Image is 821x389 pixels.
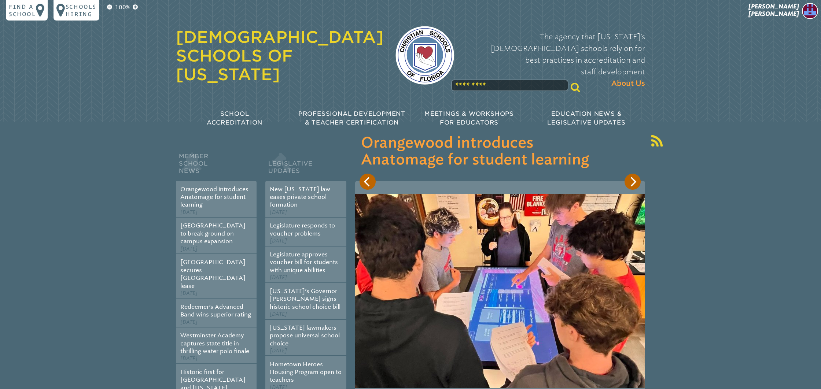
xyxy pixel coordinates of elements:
span: [DATE] [270,348,287,354]
img: IMG_6213_791_530_85_s_c1.JPG [355,194,645,388]
a: [US_STATE]’s Governor [PERSON_NAME] signs historic school choice bill [270,288,340,310]
a: [GEOGRAPHIC_DATA] to break ground on campus expansion [180,222,246,245]
img: 72d2655a54ed7a0a8290d13e18d1ae93 [802,3,818,19]
span: [DATE] [270,311,287,317]
span: [DATE] [180,246,198,252]
span: [DATE] [180,209,198,215]
span: About Us [611,78,645,89]
span: [DATE] [270,238,287,244]
a: New [US_STATE] law eases private school formation [270,186,330,208]
span: [DATE] [180,319,198,325]
span: [DATE] [270,274,287,281]
span: [DATE] [180,290,198,296]
a: [DEMOGRAPHIC_DATA] Schools of [US_STATE] [176,27,384,84]
h2: Member School News [176,151,257,181]
p: The agency that [US_STATE]’s [DEMOGRAPHIC_DATA] schools rely on for best practices in accreditati... [466,31,645,89]
span: [PERSON_NAME] [PERSON_NAME] [748,3,799,17]
a: Orangewood introduces Anatomage for student learning [180,186,248,208]
p: 100% [114,3,131,12]
p: Schools Hiring [66,3,96,18]
a: Legislature responds to voucher problems [270,222,335,237]
a: [GEOGRAPHIC_DATA] secures [GEOGRAPHIC_DATA] lease [180,259,246,289]
a: [US_STATE] lawmakers propose universal school choice [270,324,340,347]
a: Legislature approves voucher bill for students with unique abilities [270,251,338,274]
a: Westminster Academy captures state title in thrilling water polo finale [180,332,249,355]
span: [DATE] [270,209,287,215]
span: Education News & Legislative Updates [547,110,625,126]
span: School Accreditation [207,110,262,126]
span: Meetings & Workshops for Educators [424,110,514,126]
span: [DATE] [180,355,198,362]
p: Find a school [9,3,36,18]
a: Redeemer’s Advanced Band wins superior rating [180,303,251,318]
img: csf-logo-web-colors.png [395,26,454,85]
h3: Orangewood introduces Anatomage for student learning [361,135,639,168]
h2: Legislative Updates [265,151,346,181]
a: Hometown Heroes Housing Program open to teachers [270,361,342,384]
span: Professional Development & Teacher Certification [298,110,405,126]
button: Next [625,174,641,190]
button: Previous [360,174,376,190]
